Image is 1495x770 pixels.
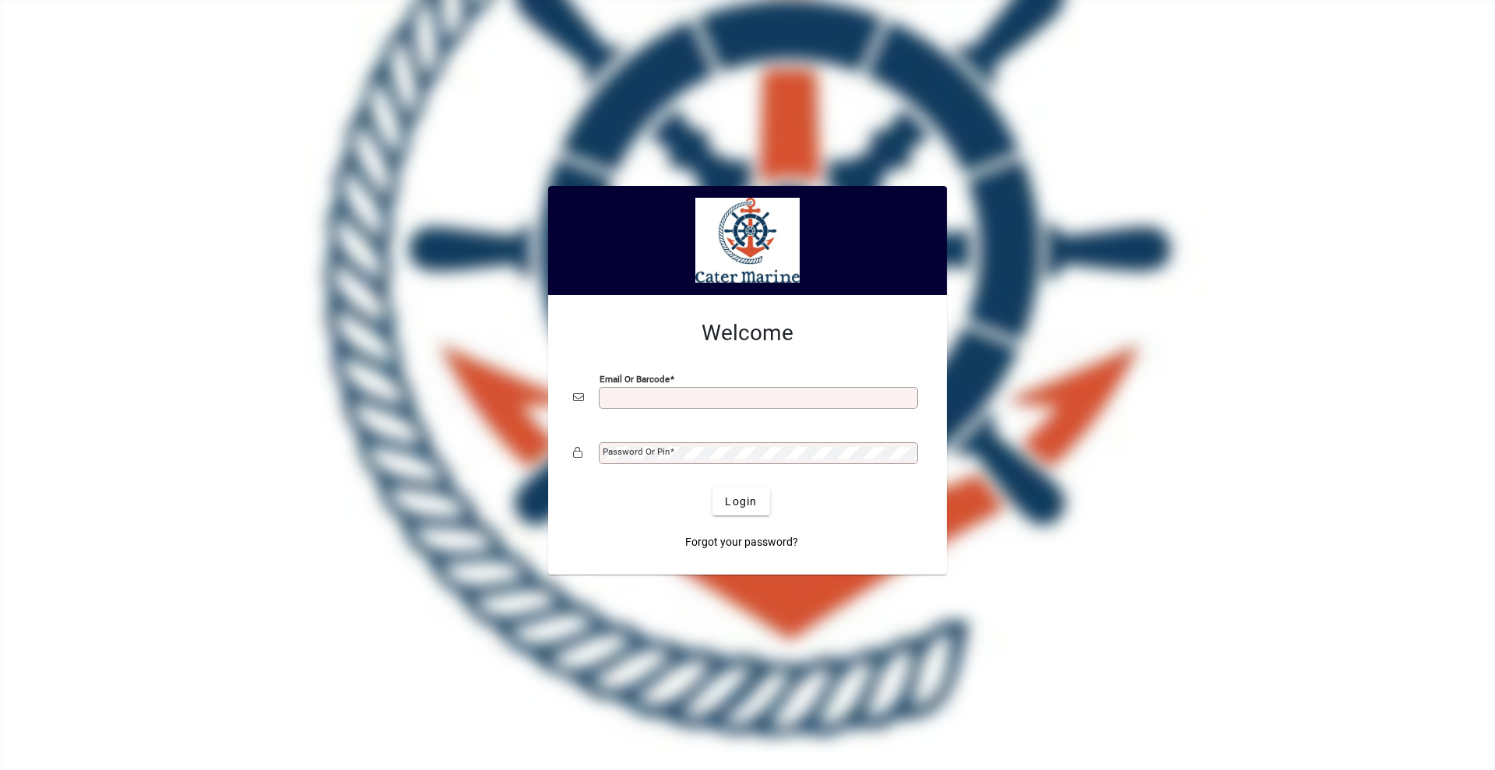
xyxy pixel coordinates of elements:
[679,528,804,556] a: Forgot your password?
[685,534,798,550] span: Forgot your password?
[725,494,757,510] span: Login
[573,320,922,346] h2: Welcome
[600,374,670,385] mat-label: Email or Barcode
[712,487,769,515] button: Login
[603,446,670,457] mat-label: Password or Pin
